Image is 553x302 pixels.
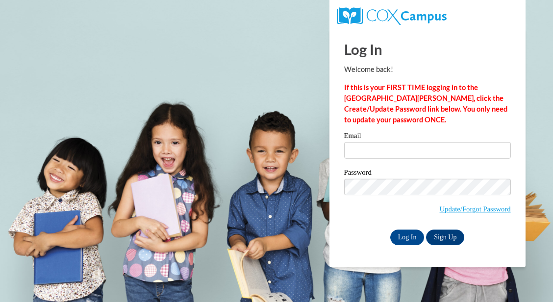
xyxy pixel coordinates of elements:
h1: Log In [344,39,511,59]
a: Update/Forgot Password [440,205,511,213]
p: Welcome back! [344,64,511,75]
strong: If this is your FIRST TIME logging in to the [GEOGRAPHIC_DATA][PERSON_NAME], click the Create/Upd... [344,83,507,124]
img: COX Campus [337,7,447,25]
label: Password [344,169,511,179]
a: Sign Up [426,230,464,245]
input: Log In [390,230,425,245]
label: Email [344,132,511,142]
